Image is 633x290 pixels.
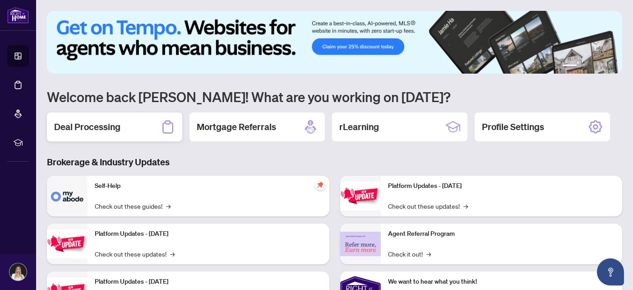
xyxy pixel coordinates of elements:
[339,121,379,133] h2: rLearning
[9,263,27,281] img: Profile Icon
[340,182,381,210] img: Platform Updates - June 23, 2025
[340,232,381,257] img: Agent Referral Program
[95,277,322,287] p: Platform Updates - [DATE]
[595,65,599,68] button: 4
[563,65,577,68] button: 1
[47,156,622,168] h3: Brokerage & Industry Updates
[47,88,622,105] h1: Welcome back [PERSON_NAME]! What are you working on [DATE]?
[54,121,120,133] h2: Deal Processing
[610,65,613,68] button: 6
[597,258,624,285] button: Open asap
[588,65,591,68] button: 3
[315,179,326,190] span: pushpin
[47,176,88,216] img: Self-Help
[388,249,431,259] a: Check it out!→
[7,7,29,23] img: logo
[388,181,615,191] p: Platform Updates - [DATE]
[482,121,544,133] h2: Profile Settings
[170,249,175,259] span: →
[47,11,622,74] img: Slide 0
[47,229,88,258] img: Platform Updates - September 16, 2025
[95,229,322,239] p: Platform Updates - [DATE]
[95,249,175,259] a: Check out these updates!→
[95,181,322,191] p: Self-Help
[388,277,615,287] p: We want to hear what you think!
[388,229,615,239] p: Agent Referral Program
[426,249,431,259] span: →
[602,65,606,68] button: 5
[166,201,171,211] span: →
[463,201,468,211] span: →
[197,121,276,133] h2: Mortgage Referrals
[388,201,468,211] a: Check out these updates!→
[581,65,584,68] button: 2
[95,201,171,211] a: Check out these guides!→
